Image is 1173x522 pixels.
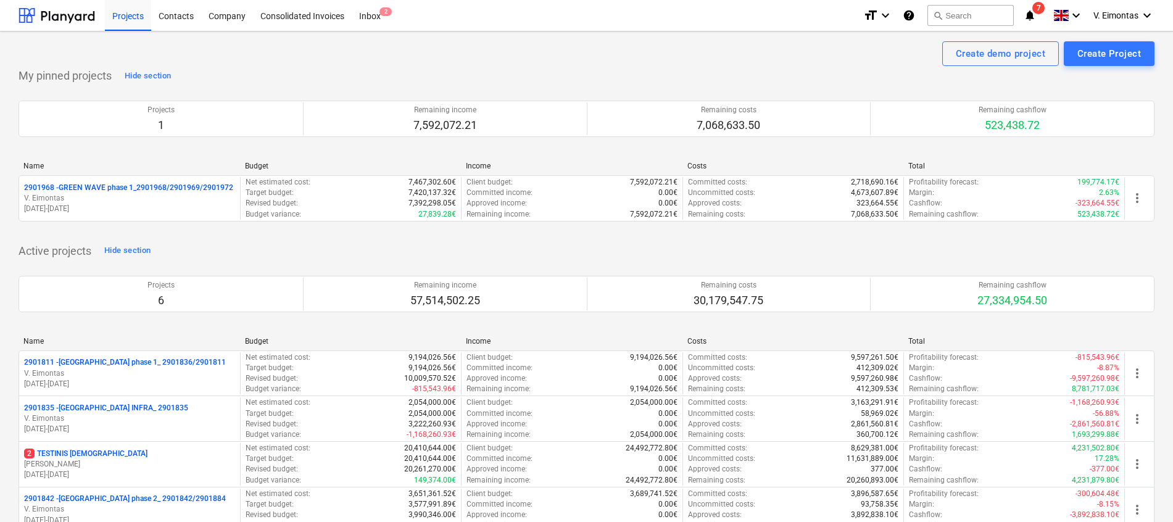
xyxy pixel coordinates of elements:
p: Margin : [909,363,934,373]
p: 0.00€ [658,464,678,474]
p: -9,597,260.98€ [1070,373,1119,384]
p: -300,604.48€ [1076,489,1119,499]
p: Active projects [19,244,91,259]
div: Hide section [125,69,171,83]
p: Revised budget : [246,464,298,474]
p: Remaining income [413,105,477,115]
div: Total [908,337,1120,346]
p: [DATE] - [DATE] [24,470,235,480]
p: Profitability forecast : [909,177,979,188]
p: Approved income : [466,373,527,384]
p: 27,334,954.50 [977,293,1047,308]
div: Name [23,337,235,346]
p: Client budget : [466,443,513,454]
p: Revised budget : [246,198,298,209]
p: Approved income : [466,198,527,209]
div: Income [466,337,678,346]
p: Margin : [909,408,934,419]
p: 0.00€ [658,510,678,520]
p: Remaining income [410,280,480,291]
p: Client budget : [466,177,513,188]
p: Uncommitted costs : [688,188,755,198]
p: Committed income : [466,499,533,510]
p: 11,631,889.00€ [847,454,898,464]
p: 2,054,000.00€ [630,397,678,408]
p: Remaining costs : [688,475,745,486]
p: 20,410,644.00€ [404,454,456,464]
p: 24,492,772.80€ [626,443,678,454]
p: 0.00€ [658,419,678,429]
p: Approved costs : [688,510,742,520]
p: Net estimated cost : [246,352,310,363]
p: Remaining costs [694,280,763,291]
p: 9,194,026.56€ [408,363,456,373]
div: Income [466,162,678,170]
p: -3,892,838.10€ [1070,510,1119,520]
p: 2.63% [1099,188,1119,198]
button: Hide section [101,241,154,261]
p: Remaining income : [466,475,531,486]
p: V. Eimontas [24,413,235,424]
p: Uncommitted costs : [688,408,755,419]
span: search [933,10,943,20]
p: -2,861,560.81€ [1070,419,1119,429]
div: Name [23,162,235,170]
p: Approved income : [466,464,527,474]
p: 10,009,570.52€ [404,373,456,384]
p: Budget variance : [246,384,301,394]
p: Remaining income : [466,384,531,394]
p: Uncommitted costs : [688,454,755,464]
i: keyboard_arrow_down [1140,8,1154,23]
p: 4,673,607.89€ [851,188,898,198]
p: Remaining cashflow [979,105,1047,115]
p: 9,194,026.56€ [630,352,678,363]
p: Profitability forecast : [909,397,979,408]
div: Budget [245,337,457,346]
p: Revised budget : [246,419,298,429]
p: 7,068,633.50€ [851,209,898,220]
p: Committed costs : [688,177,747,188]
p: Cashflow : [909,373,942,384]
p: Profitability forecast : [909,443,979,454]
p: 0.00€ [658,188,678,198]
p: 9,194,026.56€ [408,352,456,363]
p: Committed costs : [688,443,747,454]
p: 412,309.02€ [856,363,898,373]
p: -8.87% [1097,363,1119,373]
p: Client budget : [466,397,513,408]
div: Create Project [1077,46,1141,62]
div: 2901835 -[GEOGRAPHIC_DATA] INFRA_ 2901835V. Eimontas[DATE]-[DATE] [24,403,235,434]
p: Remaining costs : [688,429,745,440]
p: Approved costs : [688,198,742,209]
span: 2 [379,7,392,16]
i: keyboard_arrow_down [878,8,893,23]
p: 3,990,346.00€ [408,510,456,520]
p: Margin : [909,188,934,198]
p: V. Eimontas [24,193,235,204]
p: 30,179,547.75 [694,293,763,308]
span: more_vert [1130,412,1145,426]
p: Budget variance : [246,429,301,440]
p: 3,651,361.52€ [408,489,456,499]
div: 2TESTINIS [DEMOGRAPHIC_DATA][PERSON_NAME][DATE]-[DATE] [24,449,235,480]
p: [DATE] - [DATE] [24,379,235,389]
p: 377.00€ [871,464,898,474]
p: Remaining costs [697,105,760,115]
p: Committed costs : [688,397,747,408]
p: TESTINIS [DEMOGRAPHIC_DATA] [24,449,147,459]
p: 199,774.17€ [1077,177,1119,188]
span: 2 [24,449,35,458]
p: 523,438.72 [979,118,1047,133]
p: Client budget : [466,352,513,363]
p: 7,420,137.32€ [408,188,456,198]
p: 4,231,879.80€ [1072,475,1119,486]
p: Uncommitted costs : [688,363,755,373]
button: Search [927,5,1014,26]
p: Target budget : [246,454,294,464]
p: [PERSON_NAME] [24,459,235,470]
p: 0.00€ [658,499,678,510]
p: 6 [147,293,175,308]
p: 3,689,741.52€ [630,489,678,499]
p: Remaining cashflow : [909,429,979,440]
i: Knowledge base [903,8,915,23]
